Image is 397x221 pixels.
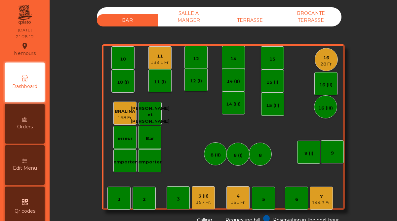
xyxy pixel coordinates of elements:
div: 8 (II) [211,152,221,158]
div: 9 (I) [304,150,313,157]
div: 151 Fr. [230,199,246,206]
div: BAR [97,14,158,26]
div: [PERSON_NAME] et [PERSON_NAME] [131,105,170,125]
div: 3 [177,196,180,202]
div: TERRASSE [219,14,280,26]
div: 21:28:12 [16,34,34,40]
div: 2 [143,196,146,203]
div: Bar [146,135,154,142]
div: emporter [138,159,162,165]
div: 7 [312,193,331,200]
i: qr_code [21,198,29,206]
div: 139.1 Fr. [150,59,170,66]
img: qpiato [17,3,33,26]
div: 5 [262,196,265,203]
div: 12 [193,56,199,62]
div: 16 [320,55,333,61]
div: [DATE] [18,27,32,33]
div: 15 (II) [266,102,279,109]
div: erreur [118,135,133,142]
div: 8 [259,152,262,159]
div: BROCANTE TERRASSE [280,7,341,26]
div: 168 Fr. [115,114,135,121]
div: 11 [150,53,170,60]
div: 3 (II) [196,193,211,199]
div: emporter [113,159,137,165]
div: 4 [230,193,246,199]
div: 144.3 Fr. [312,199,331,206]
div: 15 [269,56,275,63]
div: 14 [230,56,236,62]
div: 10 (I) [117,79,129,86]
span: Dashboard [12,83,37,90]
div: 8 (I) [234,152,243,159]
div: 10 [120,56,126,63]
div: 16 (II) [319,82,333,88]
div: Nemours [14,41,36,58]
span: Edit Menu [13,165,37,172]
div: 16 (III) [318,105,333,111]
div: SALLE A MANGER [158,7,219,26]
div: 11 (I) [154,79,166,85]
div: 15 (I) [266,79,278,86]
div: 14 (III) [226,101,241,108]
div: 1 [118,196,121,203]
span: Qr codes [15,208,35,215]
i: location_on [21,42,29,50]
div: 9 [331,150,334,156]
div: BRALINA [115,108,135,115]
div: 14 (II) [227,78,240,85]
div: 28 Fr. [320,61,333,67]
div: 12 (I) [190,78,202,84]
span: Orders [17,123,33,130]
div: 6 [295,196,298,203]
div: 157 Fr. [196,199,211,206]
